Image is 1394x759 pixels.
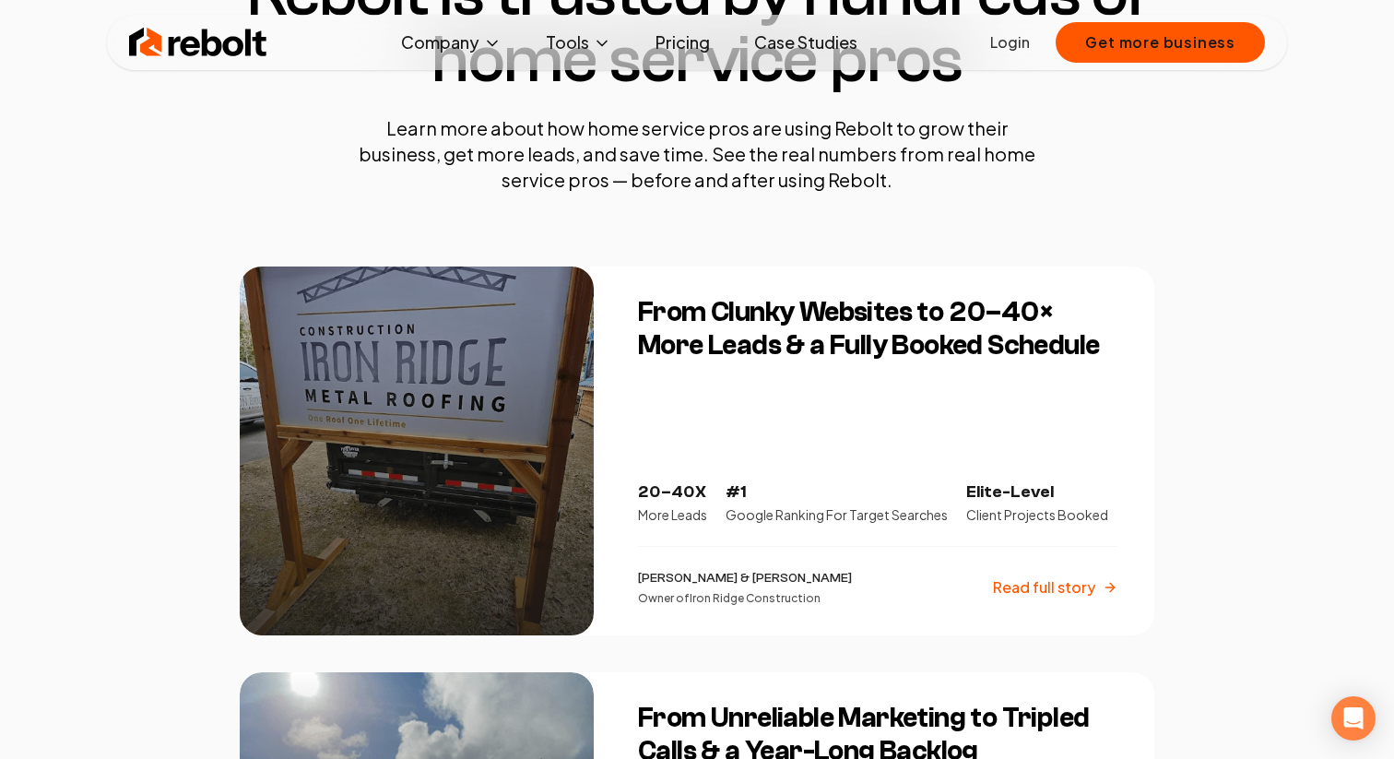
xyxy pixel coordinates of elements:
p: Learn more about how home service pros are using Rebolt to grow their business, get more leads, a... [347,115,1047,193]
button: Company [386,24,516,61]
p: Client Projects Booked [966,505,1108,524]
a: Pricing [641,24,725,61]
a: From Clunky Websites to 20–40× More Leads & a Fully Booked ScheduleFrom Clunky Websites to 20–40×... [240,267,1154,635]
h3: From Clunky Websites to 20–40× More Leads & a Fully Booked Schedule [638,296,1117,362]
div: Open Intercom Messenger [1331,696,1376,741]
p: Owner of Iron Ridge Construction [638,591,852,606]
button: Tools [531,24,626,61]
a: Case Studies [739,24,872,61]
img: Rebolt Logo [129,24,267,61]
button: Get more business [1056,22,1265,63]
p: #1 [726,480,948,505]
p: Elite-Level [966,480,1108,505]
p: Google Ranking For Target Searches [726,505,948,524]
p: 20–40X [638,480,707,505]
p: [PERSON_NAME] & [PERSON_NAME] [638,569,852,587]
p: More Leads [638,505,707,524]
p: Read full story [993,576,1095,599]
a: Login [990,31,1030,53]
